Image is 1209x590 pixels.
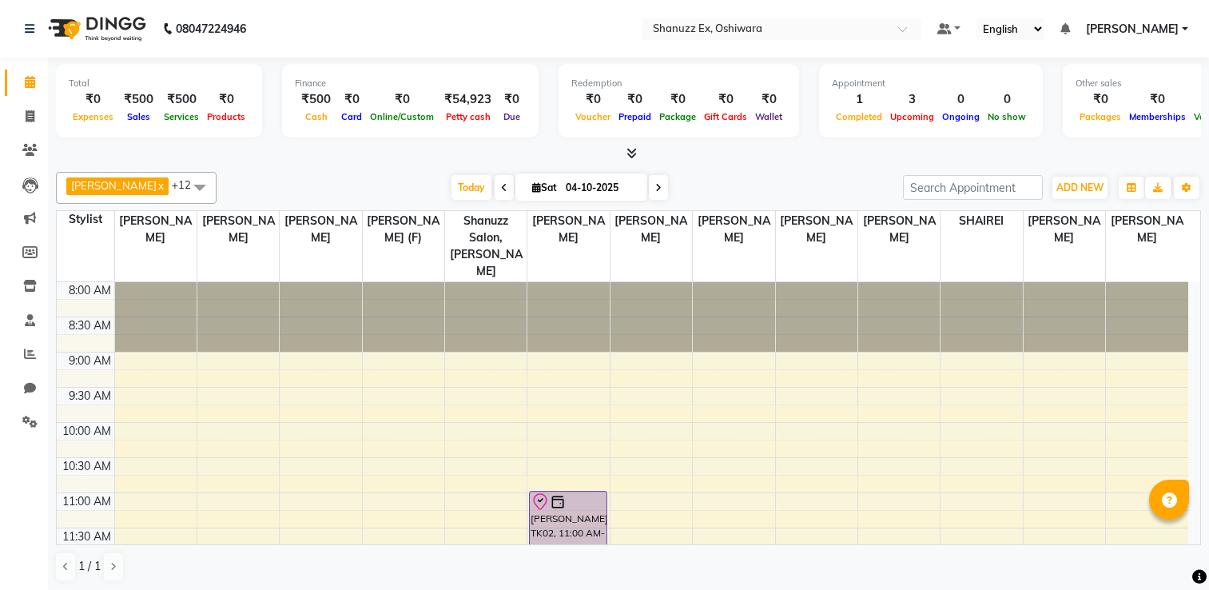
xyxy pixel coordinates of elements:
span: No show [984,111,1030,122]
span: Expenses [69,111,117,122]
span: Sales [123,111,154,122]
span: [PERSON_NAME] [1024,211,1105,248]
span: Today [451,175,491,200]
div: 10:00 AM [59,423,114,440]
span: Products [203,111,249,122]
div: Finance [295,77,526,90]
div: 11:00 AM [59,493,114,510]
div: ₹0 [498,90,526,109]
div: Stylist [57,211,114,228]
span: Services [160,111,203,122]
span: Upcoming [886,111,938,122]
div: ₹0 [337,90,366,109]
span: [PERSON_NAME] [280,211,361,248]
div: 11:30 AM [59,528,114,545]
div: ₹0 [571,90,614,109]
span: [PERSON_NAME] [197,211,279,248]
div: Appointment [832,77,1030,90]
div: ₹0 [614,90,655,109]
span: Sat [528,181,561,193]
div: 10:30 AM [59,458,114,475]
div: ₹500 [160,90,203,109]
span: Due [499,111,524,122]
input: Search Appointment [903,175,1043,200]
div: 1 [832,90,886,109]
div: ₹0 [203,90,249,109]
input: 2025-10-04 [561,176,641,200]
div: ₹0 [751,90,786,109]
div: Total [69,77,249,90]
div: ₹0 [69,90,117,109]
div: ₹54,923 [438,90,498,109]
div: ₹0 [366,90,438,109]
div: 9:30 AM [66,388,114,405]
button: ADD NEW [1052,177,1108,199]
b: 08047224946 [176,6,246,51]
span: Packages [1076,111,1125,122]
span: [PERSON_NAME] [610,211,692,248]
span: Cash [301,111,332,122]
span: [PERSON_NAME] [858,211,940,248]
span: [PERSON_NAME] [1106,211,1188,248]
span: Completed [832,111,886,122]
a: x [157,179,164,192]
span: Memberships [1125,111,1190,122]
div: 3 [886,90,938,109]
span: Ongoing [938,111,984,122]
div: 0 [984,90,1030,109]
div: ₹0 [1125,90,1190,109]
span: [PERSON_NAME] [527,211,609,248]
div: 8:00 AM [66,282,114,299]
span: Voucher [571,111,614,122]
div: 0 [938,90,984,109]
span: SHAIREI [941,211,1022,231]
div: ₹0 [655,90,700,109]
span: Online/Custom [366,111,438,122]
iframe: chat widget [1142,526,1193,574]
span: Prepaid [614,111,655,122]
span: Card [337,111,366,122]
div: 9:00 AM [66,353,114,369]
span: Petty cash [442,111,495,122]
span: [PERSON_NAME] [1086,21,1179,38]
span: [PERSON_NAME] [693,211,774,248]
span: +12 [172,178,203,191]
span: [PERSON_NAME] [71,179,157,192]
span: Shanuzz Salon, [PERSON_NAME] [445,211,527,281]
span: Wallet [751,111,786,122]
div: ₹0 [1076,90,1125,109]
div: Redemption [571,77,786,90]
span: [PERSON_NAME] (F) [363,211,444,248]
span: ADD NEW [1056,181,1104,193]
div: ₹0 [700,90,751,109]
span: [PERSON_NAME] [115,211,197,248]
div: ₹500 [117,90,160,109]
img: logo [41,6,150,51]
span: Gift Cards [700,111,751,122]
div: [PERSON_NAME], TK02, 11:00 AM-12:00 PM, GLOBAL COLOR + HIGHLIGHTS - Hair below shoulder [530,492,606,559]
span: [PERSON_NAME] [776,211,857,248]
span: 1 / 1 [78,558,101,575]
span: Package [655,111,700,122]
div: ₹500 [295,90,337,109]
div: 8:30 AM [66,317,114,334]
